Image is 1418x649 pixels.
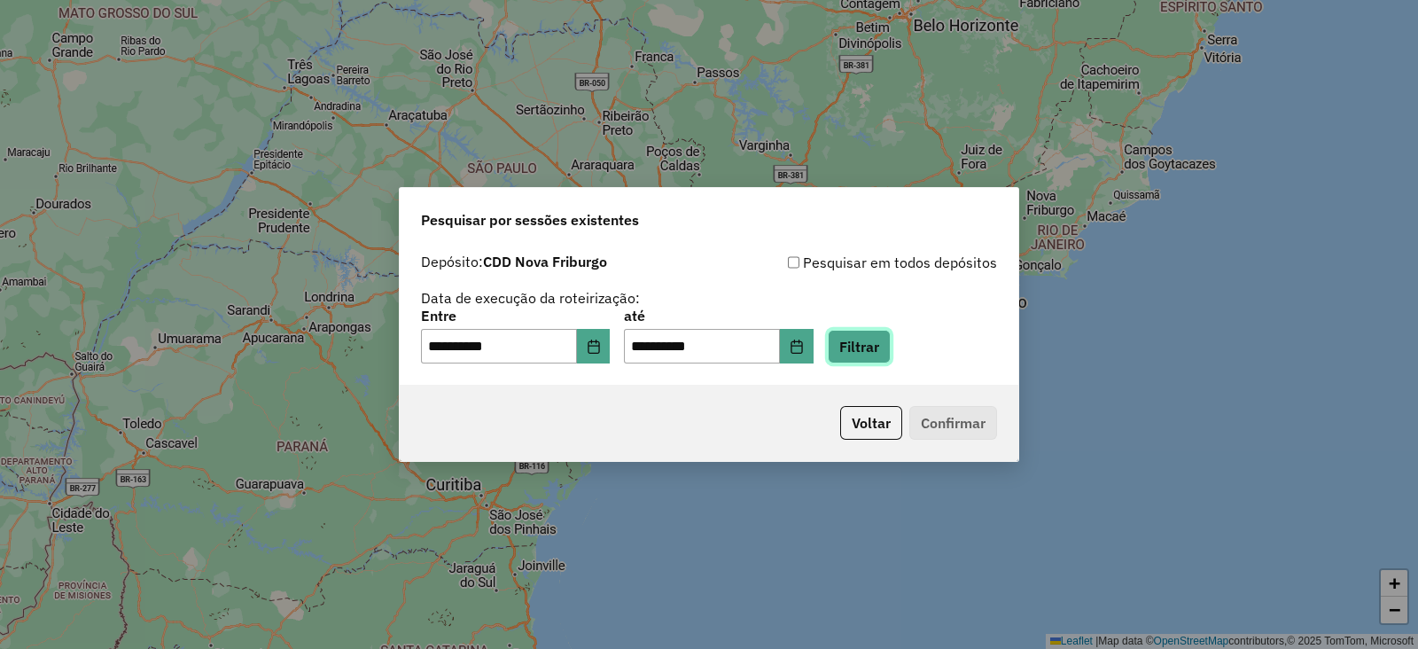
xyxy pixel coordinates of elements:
button: Filtrar [828,330,891,364]
span: Pesquisar por sessões existentes [421,209,639,231]
strong: CDD Nova Friburgo [483,253,607,270]
div: Pesquisar em todos depósitos [709,252,997,273]
label: Depósito: [421,251,607,272]
label: Entre [421,305,610,326]
button: Voltar [840,406,902,440]
button: Choose Date [577,329,611,364]
button: Choose Date [780,329,814,364]
label: até [624,305,813,326]
label: Data de execução da roteirização: [421,287,640,309]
